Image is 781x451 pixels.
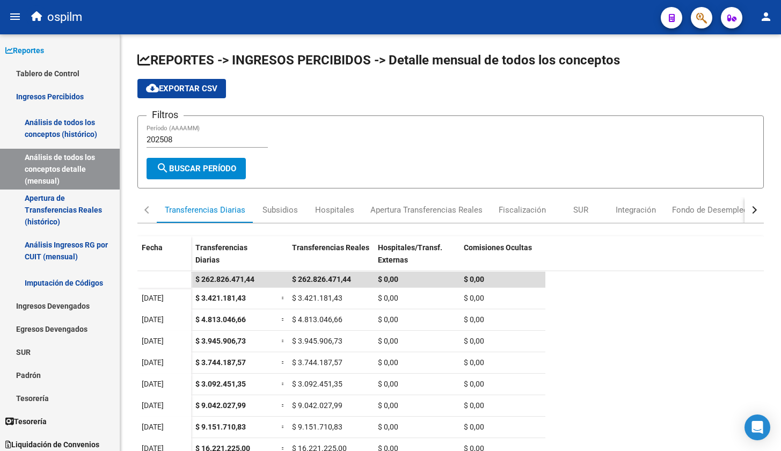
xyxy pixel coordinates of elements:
span: REPORTES -> INGRESOS PERCIBIDOS -> Detalle mensual de todos los conceptos [137,53,620,68]
span: [DATE] [142,294,164,302]
div: Apertura Transferencias Reales [370,204,483,216]
span: $ 0,00 [464,423,484,431]
span: = [281,337,286,345]
span: [DATE] [142,380,164,388]
div: Integración [616,204,656,216]
span: $ 9.042.027,99 [292,401,342,410]
span: $ 0,00 [464,358,484,367]
span: Fecha [142,243,163,252]
span: $ 0,00 [378,275,398,283]
span: $ 3.421.181,43 [195,294,246,302]
span: $ 9.151.710,83 [292,423,342,431]
datatable-header-cell: Transferencias Reales [288,236,374,281]
span: Reportes [5,45,44,56]
span: = [281,401,286,410]
mat-icon: person [760,10,772,23]
span: $ 262.826.471,44 [195,275,254,283]
span: = [281,423,286,431]
span: $ 0,00 [464,337,484,345]
span: = [281,294,286,302]
span: Comisiones Ocultas [464,243,532,252]
div: Open Intercom Messenger [744,414,770,440]
span: $ 4.813.046,66 [292,315,342,324]
span: Transferencias Reales [292,243,369,252]
mat-icon: cloud_download [146,82,159,94]
span: = [281,358,286,367]
div: SUR [573,204,588,216]
span: $ 0,00 [378,315,398,324]
span: Hospitales/Transf. Externas [378,243,442,264]
span: $ 0,00 [464,294,484,302]
mat-icon: search [156,162,169,174]
span: $ 0,00 [464,380,484,388]
span: $ 0,00 [378,358,398,367]
span: $ 0,00 [464,275,484,283]
span: Exportar CSV [146,84,217,93]
span: $ 0,00 [378,423,398,431]
span: $ 3.744.187,57 [292,358,342,367]
span: $ 0,00 [464,315,484,324]
span: $ 3.744.187,57 [195,358,246,367]
mat-icon: menu [9,10,21,23]
span: $ 9.151.710,83 [195,423,246,431]
span: $ 4.813.046,66 [195,315,246,324]
button: Buscar Período [147,158,246,179]
span: = [281,380,286,388]
div: Fondo de Desempleo [672,204,748,216]
datatable-header-cell: Hospitales/Transf. Externas [374,236,459,281]
button: Exportar CSV [137,79,226,98]
datatable-header-cell: Transferencias Diarias [191,236,277,281]
span: $ 3.092.451,35 [292,380,342,388]
span: [DATE] [142,423,164,431]
span: [DATE] [142,315,164,324]
span: = [281,315,286,324]
span: $ 3.945.906,73 [195,337,246,345]
datatable-header-cell: Comisiones Ocultas [459,236,545,281]
datatable-header-cell: Fecha [137,236,191,281]
span: Tesorería [5,416,47,427]
span: $ 3.945.906,73 [292,337,342,345]
span: $ 0,00 [464,401,484,410]
span: [DATE] [142,401,164,410]
span: Liquidación de Convenios [5,439,99,450]
span: $ 9.042.027,99 [195,401,246,410]
span: $ 3.421.181,43 [292,294,342,302]
div: Hospitales [315,204,354,216]
span: ospilm [47,5,82,29]
div: Subsidios [262,204,298,216]
div: Transferencias Diarias [165,204,245,216]
span: $ 0,00 [378,337,398,345]
span: $ 0,00 [378,401,398,410]
span: $ 0,00 [378,294,398,302]
div: Fiscalización [499,204,546,216]
span: [DATE] [142,337,164,345]
span: Transferencias Diarias [195,243,247,264]
span: Buscar Período [156,164,236,173]
h3: Filtros [147,107,184,122]
span: $ 3.092.451,35 [195,380,246,388]
span: $ 0,00 [378,380,398,388]
span: $ 262.826.471,44 [292,275,351,283]
span: [DATE] [142,358,164,367]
